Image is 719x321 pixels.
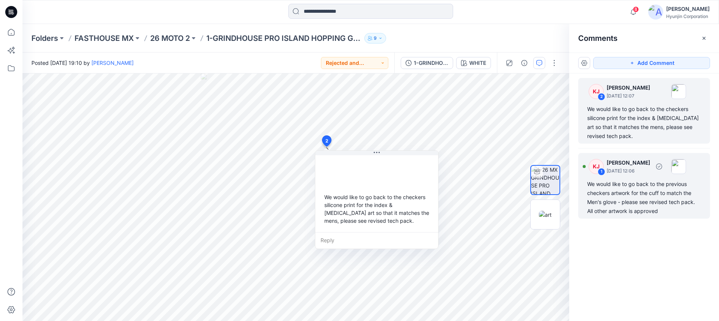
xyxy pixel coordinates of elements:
p: [PERSON_NAME] [607,83,650,92]
div: We would like to go back to the checkers silicone print for the index & [MEDICAL_DATA] art so tha... [321,190,432,228]
p: 1-GRINDHOUSE PRO ISLAND HOPPING GLOVE YOUTH [206,33,361,43]
img: avatar [648,4,663,19]
span: Posted [DATE] 19:10 by [31,59,134,67]
button: WHITE [456,57,491,69]
a: FASTHOUSE MX [75,33,134,43]
a: Folders [31,33,58,43]
a: [PERSON_NAME] [91,60,134,66]
p: [DATE] 12:07 [607,92,650,100]
div: KJ [589,84,604,99]
a: 26 MOTO 2 [150,33,190,43]
div: KJ [589,159,604,174]
p: [DATE] 12:06 [607,167,650,175]
div: Reply [315,232,438,249]
div: 1 [598,168,605,175]
span: 8 [633,6,639,12]
img: 1-26 MX GRINDHOUSE PRO ISLAND HOPPING GLOVE YOUTH [531,166,559,194]
p: 9 [374,34,377,42]
div: We would like to go back to the previous checkers artwork for the cuff to match the Men's glove -... [587,180,701,216]
span: 2 [325,138,328,144]
button: 9 [364,33,386,43]
div: 2 [598,93,605,100]
div: Hyunjin Corporation [666,13,710,19]
p: [PERSON_NAME] [607,158,650,167]
img: art [539,211,552,219]
div: WHITE [469,59,486,67]
h2: Comments [578,34,618,43]
div: We would like to go back to the checkers silicone print for the index & [MEDICAL_DATA] art so tha... [587,105,701,141]
div: 1-GRINDHOUSE PRO ISLAND HOPPING GLOVE YOUTH [414,59,448,67]
button: Add Comment [593,57,710,69]
div: [PERSON_NAME] [666,4,710,13]
button: 1-GRINDHOUSE PRO ISLAND HOPPING GLOVE YOUTH [401,57,453,69]
button: Details [518,57,530,69]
